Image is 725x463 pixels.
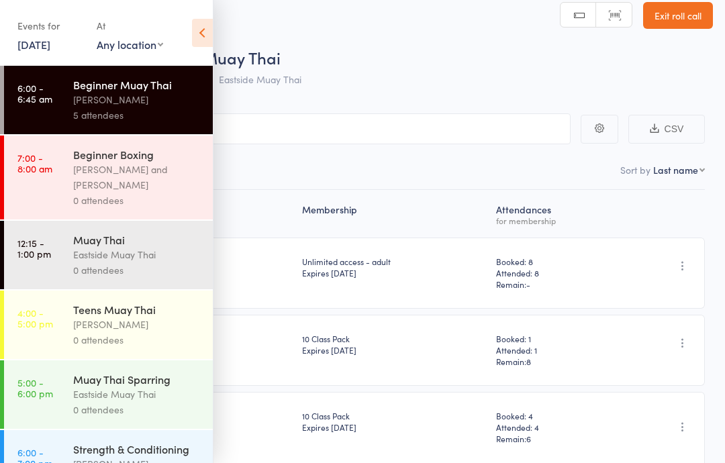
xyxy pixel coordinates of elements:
[496,278,612,290] span: Remain:
[73,317,201,332] div: [PERSON_NAME]
[302,256,485,278] div: Unlimited access - adult
[17,152,52,174] time: 7:00 - 8:00 am
[496,433,612,444] span: Remain:
[17,83,52,104] time: 6:00 - 6:45 am
[17,377,53,399] time: 5:00 - 6:00 pm
[496,421,612,433] span: Attended: 4
[628,115,705,144] button: CSV
[302,421,485,433] div: Expires [DATE]
[496,256,612,267] span: Booked: 8
[4,66,213,134] a: 6:00 -6:45 amBeginner Muay Thai[PERSON_NAME]5 attendees
[496,267,612,278] span: Attended: 8
[73,107,201,123] div: 5 attendees
[653,163,698,176] div: Last name
[496,344,612,356] span: Attended: 1
[302,410,485,433] div: 10 Class Pack
[4,360,213,429] a: 5:00 -6:00 pmMuay Thai SparringEastside Muay Thai0 attendees
[219,72,301,86] span: Eastside Muay Thai
[73,247,201,262] div: Eastside Muay Thai
[491,196,617,232] div: Atten­dances
[73,92,201,107] div: [PERSON_NAME]
[496,333,612,344] span: Booked: 1
[97,37,163,52] div: Any location
[526,433,531,444] span: 6
[496,216,612,225] div: for membership
[302,344,485,356] div: Expires [DATE]
[302,267,485,278] div: Expires [DATE]
[526,356,531,367] span: 8
[643,2,713,29] a: Exit roll call
[97,15,163,37] div: At
[73,332,201,348] div: 0 attendees
[17,15,83,37] div: Events for
[17,238,51,259] time: 12:15 - 1:00 pm
[73,302,201,317] div: Teens Muay Thai
[73,193,201,208] div: 0 attendees
[4,136,213,219] a: 7:00 -8:00 amBeginner Boxing[PERSON_NAME] and [PERSON_NAME]0 attendees
[73,402,201,417] div: 0 attendees
[73,162,201,193] div: [PERSON_NAME] and [PERSON_NAME]
[302,333,485,356] div: 10 Class Pack
[4,291,213,359] a: 4:00 -5:00 pmTeens Muay Thai[PERSON_NAME]0 attendees
[496,410,612,421] span: Booked: 4
[17,307,53,329] time: 4:00 - 5:00 pm
[73,77,201,92] div: Beginner Muay Thai
[496,356,612,367] span: Remain:
[73,372,201,387] div: Muay Thai Sparring
[73,387,201,402] div: Eastside Muay Thai
[620,163,650,176] label: Sort by
[73,232,201,247] div: Muay Thai
[73,262,201,278] div: 0 attendees
[297,196,491,232] div: Membership
[73,442,201,456] div: Strength & Conditioning
[73,147,201,162] div: Beginner Boxing
[17,37,50,52] a: [DATE]
[4,221,213,289] a: 12:15 -1:00 pmMuay ThaiEastside Muay Thai0 attendees
[20,113,571,144] input: Search by name
[526,278,530,290] span: -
